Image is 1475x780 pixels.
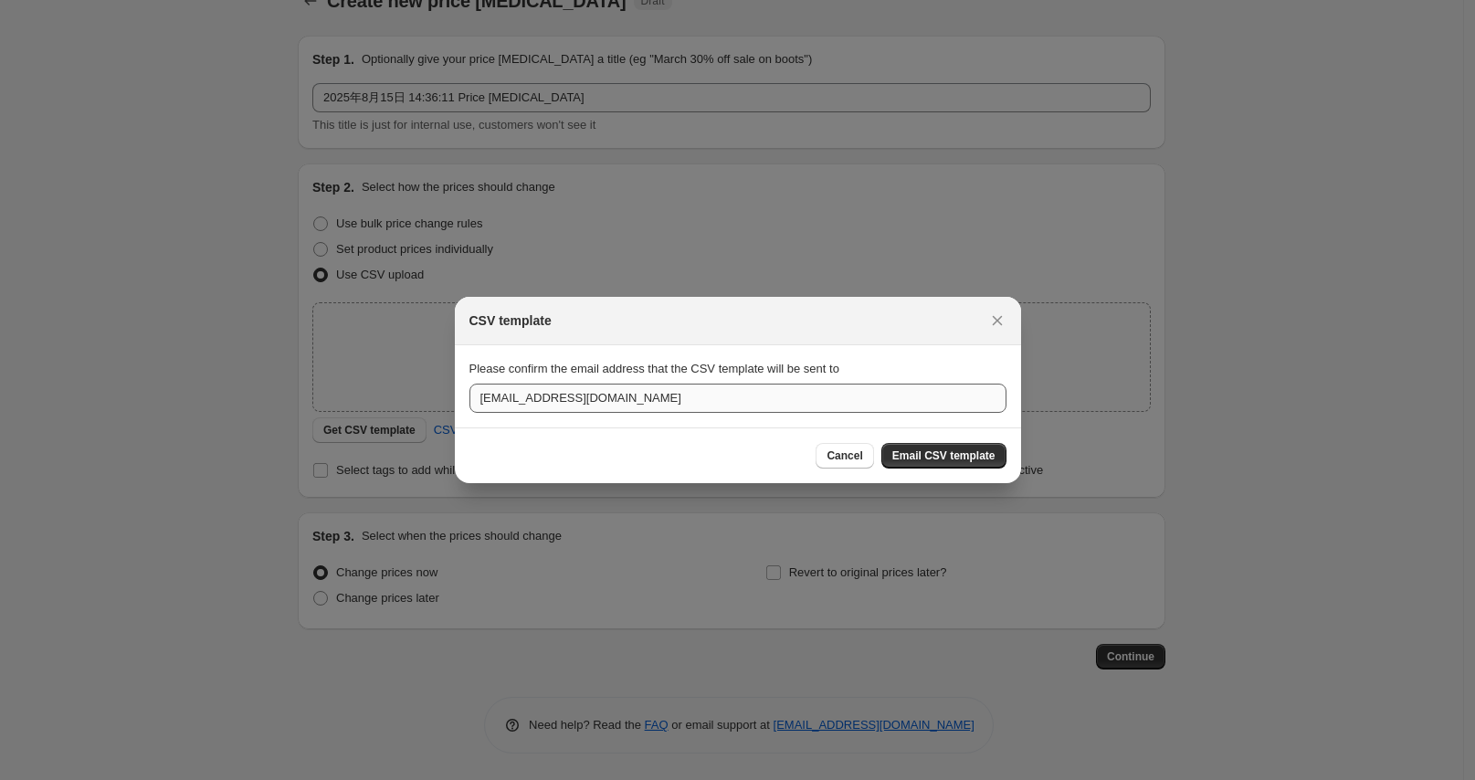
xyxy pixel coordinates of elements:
[469,311,552,330] h2: CSV template
[892,448,996,463] span: Email CSV template
[827,448,862,463] span: Cancel
[816,443,873,469] button: Cancel
[469,362,839,375] span: Please confirm the email address that the CSV template will be sent to
[985,308,1010,333] button: Close
[881,443,1006,469] button: Email CSV template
